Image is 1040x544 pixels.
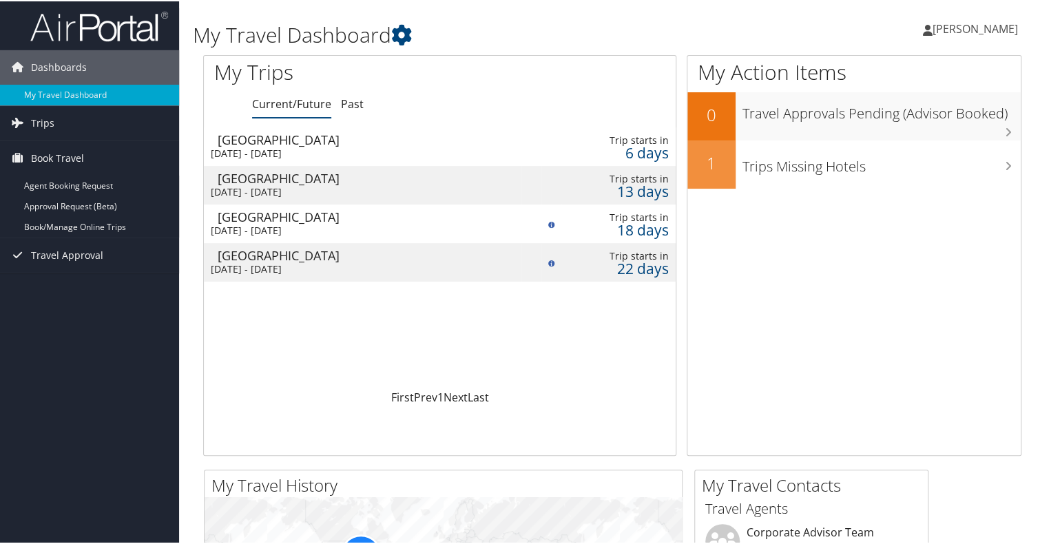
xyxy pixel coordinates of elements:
h1: My Trips [214,56,468,85]
img: airportal-logo.png [30,9,168,41]
a: 1Trips Missing Hotels [687,139,1021,187]
div: [GEOGRAPHIC_DATA] [218,248,521,260]
div: Trip starts in [568,210,668,222]
h2: 1 [687,150,736,174]
span: Travel Approval [31,237,103,271]
div: Trip starts in [568,133,668,145]
div: [GEOGRAPHIC_DATA] [218,209,521,222]
img: alert-flat-solid-info.png [548,220,554,227]
h1: My Action Items [687,56,1021,85]
div: 13 days [568,184,668,196]
h3: Travel Approvals Pending (Advisor Booked) [742,96,1021,122]
h2: My Travel History [211,472,682,496]
div: [DATE] - [DATE] [211,185,514,197]
a: First [391,388,413,404]
span: [PERSON_NAME] [933,20,1018,35]
div: Trip starts in [568,171,668,184]
div: [GEOGRAPHIC_DATA] [218,171,521,183]
a: 0Travel Approvals Pending (Advisor Booked) [687,91,1021,139]
a: 1 [437,388,443,404]
div: 6 days [568,145,668,158]
h2: 0 [687,102,736,125]
h3: Travel Agents [705,498,917,517]
a: Next [443,388,467,404]
div: 22 days [568,261,668,273]
a: [PERSON_NAME] [923,7,1032,48]
span: Book Travel [31,140,84,174]
div: [DATE] - [DATE] [211,262,514,274]
h3: Trips Missing Hotels [742,149,1021,175]
span: Dashboards [31,49,87,83]
a: Prev [413,388,437,404]
a: Current/Future [252,95,331,110]
img: alert-flat-solid-info.png [548,259,554,265]
span: Trips [31,105,54,139]
div: [GEOGRAPHIC_DATA] [218,132,521,145]
a: Last [467,388,488,404]
h2: My Travel Contacts [702,472,928,496]
a: Past [341,95,364,110]
div: Trip starts in [568,249,668,261]
div: [DATE] - [DATE] [211,146,514,158]
div: [DATE] - [DATE] [211,223,514,236]
h1: My Travel Dashboard [193,19,752,48]
div: 18 days [568,222,668,235]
